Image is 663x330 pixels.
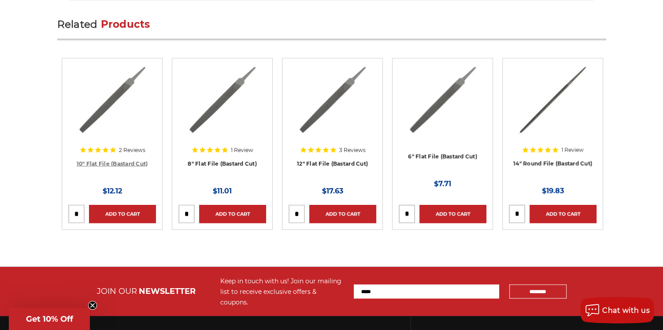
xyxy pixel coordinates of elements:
span: Get 10% Off [26,314,73,324]
img: 14 Inch Round File Bastard Cut, Double Cut [517,65,589,135]
img: 12" Flat Bastard File [297,65,368,135]
a: 10" Flat Bastard File [68,65,156,148]
img: 6" Flat Bastard File [407,65,478,135]
span: Related [57,18,98,30]
a: 10" Flat File (Bastard Cut) [77,160,148,167]
span: 1 Review [231,148,253,153]
span: Chat with us [602,306,650,315]
a: 8" Flat File (Bastard Cut) [188,160,257,167]
button: Close teaser [88,301,97,310]
a: 8" Flat Bastard File [178,65,266,148]
a: Add to Cart [199,205,266,223]
a: Add to Cart [419,205,486,223]
span: 2 Reviews [119,148,145,153]
span: $12.12 [103,187,122,195]
a: 14" Round File (Bastard Cut) [513,160,592,167]
span: Products [101,18,150,30]
img: 8" Flat Bastard File [187,65,258,135]
span: NEWSLETTER [139,286,196,296]
img: 10" Flat Bastard File [77,65,148,135]
span: JOIN OUR [97,286,137,296]
a: 14 Inch Round File Bastard Cut, Double Cut [509,65,596,148]
span: 3 Reviews [339,148,366,153]
span: 1 Review [561,148,584,153]
a: 12" Flat File (Bastard Cut) [297,160,368,167]
span: $17.63 [322,187,343,195]
span: $11.01 [213,187,232,195]
div: Keep in touch with us! Join our mailing list to receive exclusive offers & coupons. [220,276,345,308]
a: Add to Cart [89,205,156,223]
span: $7.71 [434,180,451,188]
a: Add to Cart [530,205,596,223]
a: Add to Cart [309,205,376,223]
span: $19.83 [542,187,564,195]
button: Chat with us [580,297,654,323]
div: Get 10% OffClose teaser [9,308,90,330]
a: 6" Flat Bastard File [399,65,486,148]
a: 12" Flat Bastard File [289,65,376,148]
a: 6" Flat File (Bastard Cut) [408,153,477,160]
